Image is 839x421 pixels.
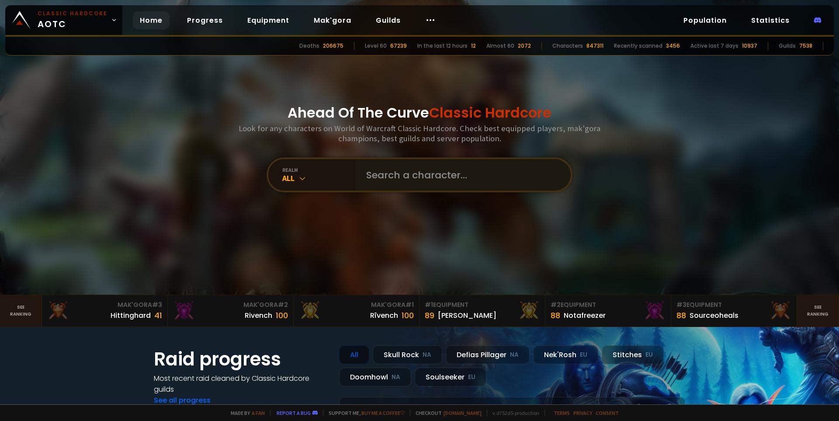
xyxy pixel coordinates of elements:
div: 88 [676,310,686,321]
a: Consent [596,410,619,416]
div: Guilds [779,42,796,50]
a: Report a bug [277,410,311,416]
span: # 2 [278,300,288,309]
small: EU [468,373,475,382]
a: Mak'Gora#1Rîvench100 [294,295,419,327]
a: Statistics [744,11,797,29]
small: EU [645,351,653,359]
div: 89 [425,310,434,321]
div: Sourceoheals [690,310,738,321]
a: #1Equipment89[PERSON_NAME] [419,295,545,327]
div: Mak'Gora [299,300,414,310]
div: Stitches [602,345,664,364]
a: Mak'Gora#3Hittinghard41 [42,295,168,327]
span: Support me, [323,410,405,416]
a: Buy me a coffee [361,410,405,416]
span: Checkout [410,410,482,416]
div: Rivench [245,310,272,321]
div: 88 [551,310,560,321]
div: Deaths [299,42,319,50]
a: #3Equipment88Sourceoheals [671,295,797,327]
div: Recently scanned [614,42,662,50]
a: Mak'Gora#2Rivench100 [168,295,294,327]
span: # 1 [425,300,433,309]
div: Mak'Gora [173,300,288,310]
div: 100 [276,310,288,321]
div: Level 60 [365,42,387,50]
div: Equipment [551,300,666,310]
div: Rîvench [370,310,398,321]
h4: Most recent raid cleaned by Classic Hardcore guilds [154,373,329,395]
small: EU [580,351,587,359]
a: Mak'gora [307,11,358,29]
span: # 1 [406,300,414,309]
a: Equipment [240,11,296,29]
div: Notafreezer [564,310,606,321]
div: Equipment [676,300,791,310]
span: # 3 [676,300,686,309]
div: Active last 7 days [690,42,738,50]
a: [DOMAIN_NAME] [444,410,482,416]
div: 3456 [666,42,680,50]
div: In the last 12 hours [417,42,468,50]
div: 100 [402,310,414,321]
small: Classic Hardcore [38,10,107,17]
div: Defias Pillager [446,345,530,364]
div: Characters [552,42,583,50]
div: Nek'Rosh [533,345,598,364]
div: 206675 [323,42,343,50]
a: Terms [554,410,570,416]
a: Privacy [573,410,592,416]
a: Population [676,11,734,29]
div: 67239 [390,42,407,50]
div: All [282,173,356,183]
div: Skull Rock [373,345,442,364]
span: # 2 [551,300,561,309]
a: See all progress [154,395,211,405]
div: Almost 60 [486,42,514,50]
div: Soulseeker [415,368,486,386]
small: NA [510,351,519,359]
h3: Look for any characters on World of Warcraft Classic Hardcore. Check best equipped players, mak'g... [235,123,604,143]
input: Search a character... [361,159,560,191]
div: 10937 [742,42,757,50]
div: All [339,345,369,364]
div: 41 [154,310,162,321]
span: Classic Hardcore [429,103,551,122]
div: Hittinghard [111,310,151,321]
a: a fan [252,410,265,416]
a: Guilds [369,11,408,29]
a: #2Equipment88Notafreezer [545,295,671,327]
span: # 3 [152,300,162,309]
div: Mak'Gora [47,300,162,310]
a: Progress [180,11,230,29]
a: Classic HardcoreAOTC [5,5,122,35]
h1: Raid progress [154,345,329,373]
div: realm [282,167,356,173]
div: Doomhowl [339,368,411,386]
a: Home [133,11,170,29]
div: Equipment [425,300,540,310]
div: 7538 [799,42,812,50]
a: Seeranking [797,295,839,327]
a: [DATE]zgpetri on godDefias Pillager8 /90 [339,397,685,420]
div: [PERSON_NAME] [438,310,496,321]
div: 2072 [518,42,531,50]
span: Made by [225,410,265,416]
span: v. d752d5 - production [487,410,539,416]
small: NA [423,351,431,359]
span: AOTC [38,10,107,31]
h1: Ahead Of The Curve [288,102,551,123]
small: NA [392,373,400,382]
div: 12 [471,42,476,50]
div: 847311 [586,42,603,50]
